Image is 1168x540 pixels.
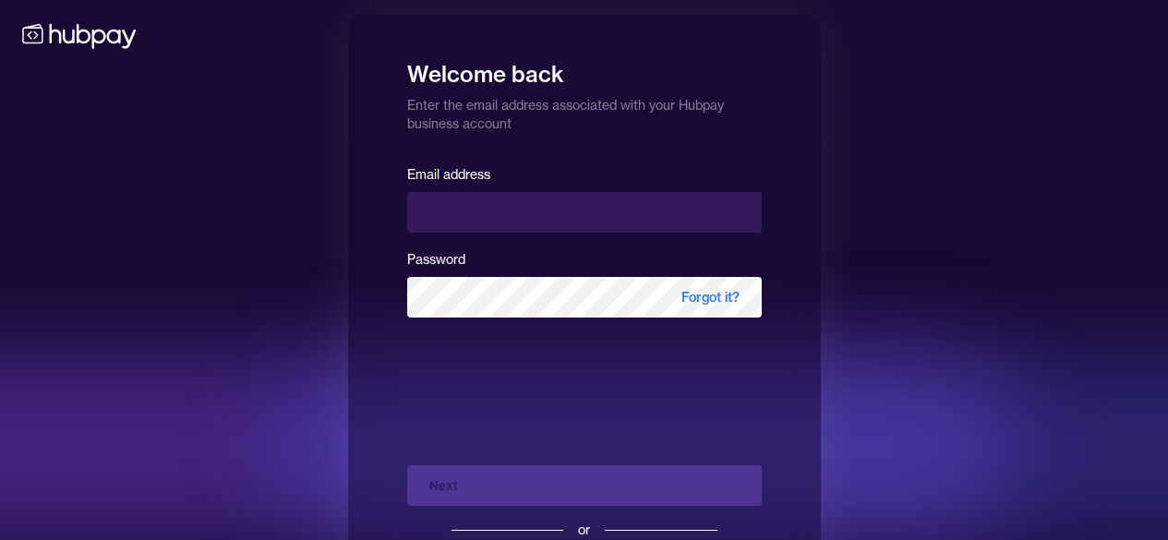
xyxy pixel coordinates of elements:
[407,89,762,133] p: Enter the email address associated with your Hubpay business account
[407,251,465,268] label: Password
[407,166,490,183] label: Email address
[578,521,590,539] div: or
[659,277,762,318] span: Forgot it?
[407,48,762,89] h1: Welcome back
